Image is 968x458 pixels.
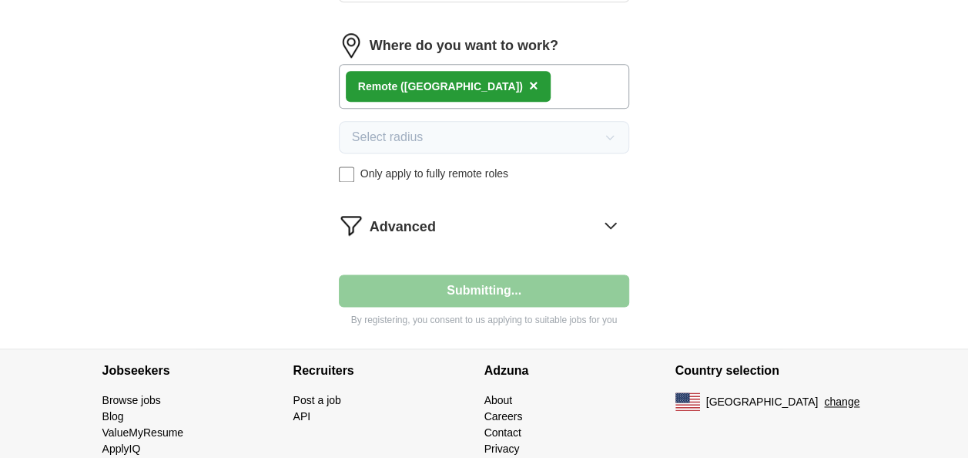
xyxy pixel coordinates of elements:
[339,33,363,58] img: location.png
[339,313,630,327] p: By registering, you consent to us applying to suitable jobs for you
[339,121,630,153] button: Select radius
[102,443,141,455] a: ApplyIQ
[675,349,866,392] h4: Country selection
[484,410,523,423] a: Careers
[102,410,124,423] a: Blog
[358,79,523,95] div: Remote ([GEOGRAPHIC_DATA])
[339,213,363,237] img: filter
[370,35,558,56] label: Where do you want to work?
[675,392,700,411] img: US flag
[339,167,354,182] input: Only apply to fully remote roles
[484,394,513,406] a: About
[484,426,521,439] a: Contact
[824,394,859,410] button: change
[484,443,520,455] a: Privacy
[102,394,161,406] a: Browse jobs
[293,410,311,423] a: API
[529,77,538,94] span: ×
[360,166,508,182] span: Only apply to fully remote roles
[293,394,341,406] a: Post a job
[102,426,184,439] a: ValueMyResume
[706,394,819,410] span: [GEOGRAPHIC_DATA]
[529,75,538,98] button: ×
[339,274,630,307] button: Submitting...
[352,128,424,146] span: Select radius
[370,217,436,237] span: Advanced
